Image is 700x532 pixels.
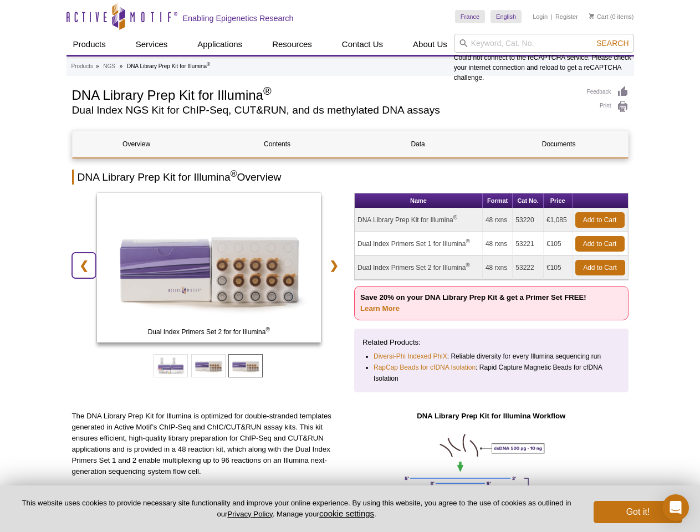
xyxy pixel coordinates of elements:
a: ❯ [322,253,346,278]
a: Applications [191,34,249,55]
sup: ® [466,262,469,268]
a: Dual Index Primers Set 2 for for Illumina [97,193,321,346]
a: Contact Us [335,34,390,55]
a: Add to Cart [575,260,625,275]
sup: ® [265,326,269,332]
a: ❮ [72,253,96,278]
td: DNA Library Prep Kit for Illumina [355,208,483,232]
li: (0 items) [589,10,634,23]
button: Got it! [594,501,682,523]
a: Register [555,13,578,21]
td: 53220 [513,208,544,232]
h2: Dual Index NGS Kit for ChIP-Seq, CUT&RUN, and ds methylated DNA assays [72,105,576,115]
li: » [120,63,123,69]
a: Print [587,101,629,113]
a: Services [129,34,175,55]
li: | [551,10,553,23]
a: RapCap Beads for cfDNA Isolation [374,362,476,373]
th: Cat No. [513,193,544,208]
img: Your Cart [589,13,594,19]
sup: ® [231,169,237,178]
td: 48 rxns [483,256,513,280]
li: » [96,63,99,69]
div: Could not connect to the reCAPTCHA service. Please check your internet connection and reload to g... [454,34,634,83]
a: Overview [73,131,201,157]
td: €105 [544,232,573,256]
h1: DNA Library Prep Kit for Illumina [72,86,576,103]
a: Add to Cart [575,236,625,252]
td: 48 rxns [483,208,513,232]
th: Name [355,193,483,208]
td: Dual Index Primers Set 2 for Illumina [355,256,483,280]
strong: Save 20% on your DNA Library Prep Kit & get a Primer Set FREE! [360,293,586,313]
li: : Rapid Capture Magnetic Beads for cfDNA Isolation [374,362,610,384]
a: Resources [265,34,319,55]
td: 53222 [513,256,544,280]
p: Related Products: [362,337,620,348]
a: Data [354,131,482,157]
a: Cart [589,13,609,21]
td: 53221 [513,232,544,256]
a: NGS [103,62,115,71]
h2: DNA Library Prep Kit for Illumina Overview [72,170,629,185]
th: Format [483,193,513,208]
a: English [490,10,522,23]
img: Dual Index Primers Set 2 for for Illumina [97,193,321,342]
a: Products [67,34,113,55]
a: Add to Cart [575,212,625,228]
td: €1,085 [544,208,573,232]
div: Open Intercom Messenger [662,494,689,521]
sup: ® [466,238,469,244]
strong: DNA Library Prep Kit for Illumina Workflow [417,412,565,420]
a: Privacy Policy [227,510,272,518]
a: Diversi-Phi Indexed PhiX [374,351,447,362]
p: This website uses cookies to provide necessary site functionality and improve your online experie... [18,498,575,519]
input: Keyword, Cat. No. [454,34,634,53]
a: Learn More [360,304,400,313]
a: About Us [406,34,454,55]
td: €105 [544,256,573,280]
a: Login [533,13,548,21]
li: DNA Library Prep Kit for Illumina [127,63,210,69]
th: Price [544,193,573,208]
a: Documents [495,131,623,157]
a: France [455,10,485,23]
span: Search [596,39,629,48]
p: The DNA Library Prep Kit for Illumina is optimized for double-stranded templates generated in Act... [72,411,346,477]
td: Dual Index Primers Set 1 for Illumina [355,232,483,256]
td: 48 rxns [483,232,513,256]
sup: ® [263,85,272,97]
a: Feedback [587,86,629,98]
li: : Reliable diversity for every Illumina sequencing run [374,351,610,362]
sup: ® [207,62,210,67]
a: Contents [213,131,341,157]
h2: Enabling Epigenetics Research [183,13,294,23]
a: Products [71,62,93,71]
button: Search [593,38,632,48]
button: cookie settings [319,509,374,518]
span: Dual Index Primers Set 2 for for Illumina [99,326,319,337]
sup: ® [453,214,457,221]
